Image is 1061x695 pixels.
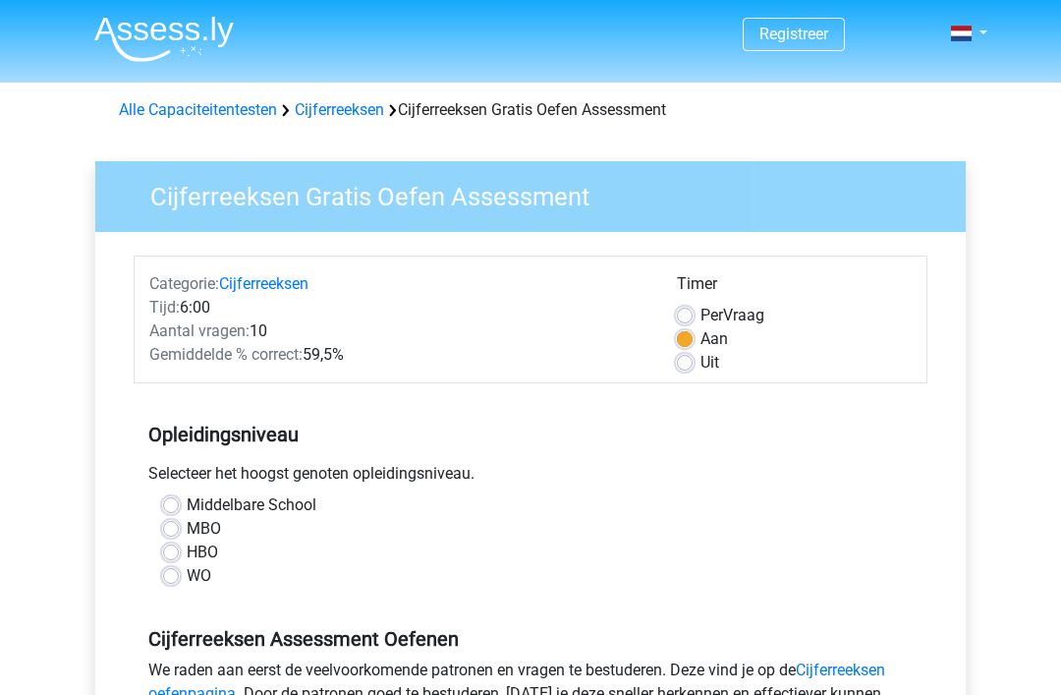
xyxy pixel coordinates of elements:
a: Cijferreeksen [295,100,384,119]
a: Registreer [759,25,828,43]
div: 6:00 [135,296,662,319]
span: Aantal vragen: [149,321,250,340]
div: Selecteer het hoogst genoten opleidingsniveau. [134,462,927,493]
div: Cijferreeksen Gratis Oefen Assessment [111,98,950,122]
span: Gemiddelde % correct: [149,345,303,364]
a: Alle Capaciteitentesten [119,100,277,119]
h5: Cijferreeksen Assessment Oefenen [148,627,913,651]
h3: Cijferreeksen Gratis Oefen Assessment [127,174,951,212]
div: Timer [677,272,912,304]
label: Uit [700,351,719,375]
h5: Opleidingsniveau [148,415,913,454]
span: Tijd: [149,298,180,317]
label: MBO [187,517,221,541]
label: Aan [700,327,728,351]
label: Vraag [700,304,764,327]
span: Categorie: [149,274,219,293]
span: Per [700,306,723,324]
a: Cijferreeksen [219,274,308,293]
div: 10 [135,319,662,343]
img: Assessly [94,16,234,62]
div: 59,5% [135,343,662,367]
label: HBO [187,541,218,564]
label: WO [187,564,211,588]
label: Middelbare School [187,493,316,517]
